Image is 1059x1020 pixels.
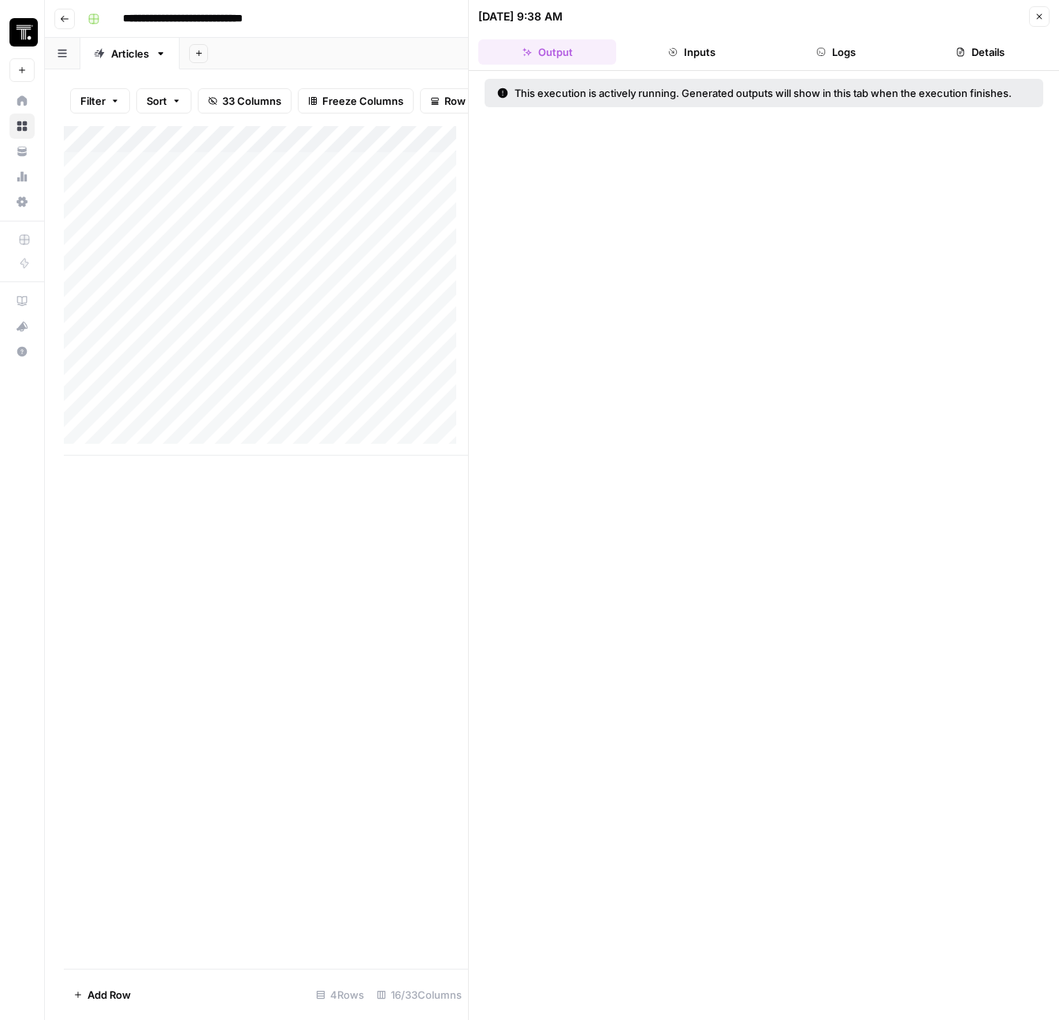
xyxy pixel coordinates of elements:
[147,93,167,109] span: Sort
[444,93,501,109] span: Row Height
[478,9,563,24] div: [DATE] 9:38 AM
[9,164,35,189] a: Usage
[9,18,38,47] img: Thoughtspot Logo
[9,139,35,164] a: Your Data
[87,987,131,1003] span: Add Row
[298,88,414,114] button: Freeze Columns
[70,88,130,114] button: Filter
[478,39,616,65] button: Output
[9,114,35,139] a: Browse
[767,39,905,65] button: Logs
[9,289,35,314] a: AirOps Academy
[9,314,35,339] button: What's new?
[912,39,1050,65] button: Details
[9,13,35,52] button: Workspace: Thoughtspot
[497,85,1021,101] div: This execution is actively running. Generated outputs will show in this tab when the execution fi...
[64,982,140,1007] button: Add Row
[370,982,468,1007] div: 16/33 Columns
[310,982,370,1007] div: 4 Rows
[80,38,180,69] a: Articles
[420,88,511,114] button: Row Height
[111,46,149,61] div: Articles
[322,93,403,109] span: Freeze Columns
[9,189,35,214] a: Settings
[222,93,281,109] span: 33 Columns
[10,315,34,338] div: What's new?
[9,339,35,364] button: Help + Support
[80,93,106,109] span: Filter
[136,88,191,114] button: Sort
[622,39,760,65] button: Inputs
[198,88,292,114] button: 33 Columns
[9,88,35,114] a: Home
